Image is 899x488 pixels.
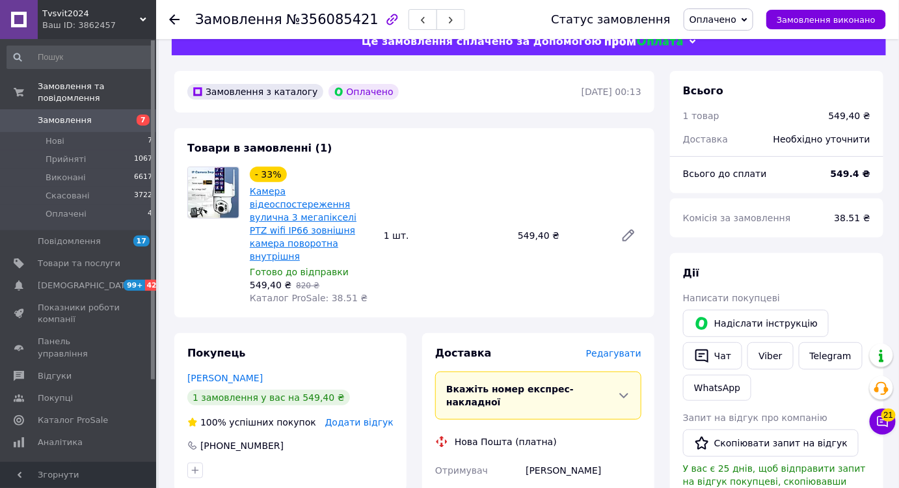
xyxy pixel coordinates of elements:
[683,85,723,97] span: Всього
[145,280,160,291] span: 42
[46,135,64,147] span: Нові
[683,429,859,457] button: Скопіювати запит на відгук
[451,435,560,448] div: Нова Пошта (платна)
[200,417,226,427] span: 100%
[329,84,399,100] div: Оплачено
[187,142,332,154] span: Товари в замовленні (1)
[870,409,896,435] button: Чат з покупцем21
[134,190,152,202] span: 3722
[513,226,610,245] div: 549,40 ₴
[124,280,145,291] span: 99+
[38,115,92,126] span: Замовлення
[683,169,767,179] span: Всього до сплати
[38,236,101,247] span: Повідомлення
[133,236,150,247] span: 17
[187,390,350,405] div: 1 замовлення у вас на 549,40 ₴
[38,302,120,325] span: Показники роботи компанії
[7,46,154,69] input: Пошук
[683,293,780,303] span: Написати покупцеві
[683,310,829,337] button: Надіслати інструкцію
[187,416,316,429] div: успішних покупок
[38,437,83,448] span: Аналітика
[881,409,896,422] span: 21
[683,342,742,370] button: Чат
[690,14,736,25] span: Оплачено
[766,125,878,154] div: Необхідно уточнити
[683,111,719,121] span: 1 товар
[250,293,368,303] span: Каталог ProSale: 38.51 ₴
[325,417,394,427] span: Додати відгук
[187,373,263,383] a: [PERSON_NAME]
[38,280,134,291] span: [DEMOGRAPHIC_DATA]
[38,459,120,483] span: Управління сайтом
[187,347,246,359] span: Покупець
[683,413,827,423] span: Запит на відгук про компанію
[551,13,671,26] div: Статус замовлення
[586,348,641,359] span: Редагувати
[169,13,180,26] div: Повернутися назад
[38,336,120,359] span: Панель управління
[38,81,156,104] span: Замовлення та повідомлення
[46,190,90,202] span: Скасовані
[137,115,150,126] span: 7
[582,87,641,97] time: [DATE] 00:13
[195,12,282,27] span: Замовлення
[134,154,152,165] span: 1067
[148,135,152,147] span: 7
[38,370,72,382] span: Відгуки
[46,208,87,220] span: Оплачені
[777,15,876,25] span: Замовлення виконано
[42,8,140,20] span: Tvsvit2024
[134,172,152,183] span: 6617
[683,375,751,401] a: WhatsApp
[683,267,699,279] span: Дії
[766,10,886,29] button: Замовлення виконано
[435,465,488,476] span: Отримувач
[296,281,319,290] span: 820 ₴
[38,258,120,269] span: Товари та послуги
[199,439,285,452] div: [PHONE_NUMBER]
[831,169,870,179] b: 549.4 ₴
[446,384,574,407] span: Вкажіть номер експрес-накладної
[523,459,644,482] div: [PERSON_NAME]
[747,342,793,370] a: Viber
[683,213,791,223] span: Комісія за замовлення
[605,36,683,48] img: evopay logo
[835,213,870,223] span: 38.51 ₴
[829,109,870,122] div: 549,40 ₴
[362,35,602,47] span: Це замовлення сплачено за допомогою
[379,226,513,245] div: 1 шт.
[148,208,152,220] span: 4
[187,84,323,100] div: Замовлення з каталогу
[615,223,641,249] a: Редагувати
[435,347,492,359] span: Доставка
[250,186,356,262] a: Камера відеоспостереження вулична 3 мегапікселі PTZ wifi IP66 зовнішня камера поворотна внутрішня
[683,134,728,144] span: Доставка
[46,172,86,183] span: Виконані
[46,154,86,165] span: Прийняті
[799,342,863,370] a: Telegram
[250,167,287,182] div: - 33%
[250,267,349,277] span: Готово до відправки
[38,414,108,426] span: Каталог ProSale
[38,392,73,404] span: Покупці
[42,20,156,31] div: Ваш ID: 3862457
[188,167,239,218] img: Камера відеоспостереження вулична 3 мегапікселі PTZ wifi IP66 зовнішня камера поворотна внутрішня
[286,12,379,27] span: №356085421
[250,280,291,290] span: 549,40 ₴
